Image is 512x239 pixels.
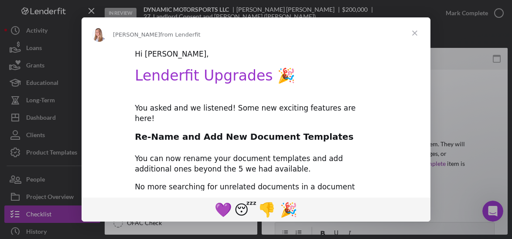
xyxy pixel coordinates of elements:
[92,28,106,42] img: Profile image for Allison
[278,199,300,220] span: tada reaction
[135,67,377,90] h1: Lenderfit Upgrades 🎉
[234,202,256,218] span: 😴
[135,49,377,60] div: Hi [PERSON_NAME],
[234,199,256,220] span: sleeping reaction
[135,154,377,175] div: You can now rename your document templates and add additional ones beyond the 5 we had available.
[258,202,276,218] span: 👎
[135,182,377,213] div: No more searching for unrelated documents in a document template called "Document"! You can now a...
[399,17,430,49] span: Close
[135,103,377,124] div: You asked and we listened! Some new exciting features are here!
[135,131,377,147] h2: Re-Name and Add New Document Templates
[212,199,234,220] span: purple heart reaction
[280,202,297,218] span: 🎉
[160,31,201,38] span: from Lenderfit
[256,199,278,220] span: 1 reaction
[113,31,160,38] span: [PERSON_NAME]
[215,202,232,218] span: 💜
